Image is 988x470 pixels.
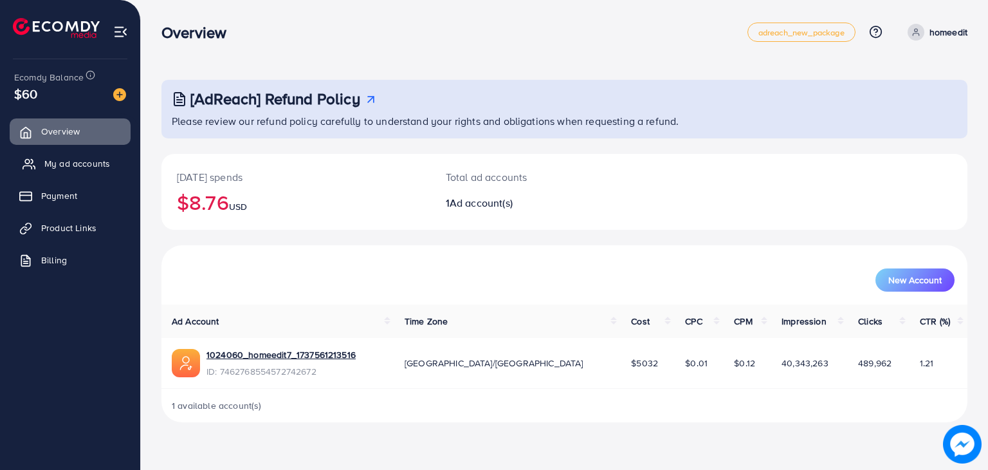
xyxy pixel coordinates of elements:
[446,169,616,185] p: Total ad accounts
[747,23,855,42] a: adreach_new_package
[734,315,752,328] span: CPM
[446,197,616,209] h2: 1
[929,24,967,40] p: homeedit
[943,425,982,464] img: image
[41,125,80,138] span: Overview
[206,365,356,378] span: ID: 7462768554572742672
[10,183,131,209] a: Payment
[177,190,415,214] h2: $8.76
[229,200,247,213] span: USD
[734,357,755,370] span: $0.12
[14,84,37,103] span: $60
[44,157,110,170] span: My ad accounts
[41,254,67,267] span: Billing
[405,315,448,328] span: Time Zone
[10,151,131,176] a: My ad accounts
[782,315,827,328] span: Impression
[10,215,131,241] a: Product Links
[902,24,967,41] a: homeedit
[172,349,200,377] img: ic-ads-acc.e4c84228.svg
[172,315,219,328] span: Ad Account
[190,89,360,108] h3: [AdReach] Refund Policy
[113,88,126,101] img: image
[13,18,100,38] img: logo
[405,357,583,370] span: [GEOGRAPHIC_DATA]/[GEOGRAPHIC_DATA]
[41,189,77,202] span: Payment
[113,24,128,39] img: menu
[858,315,883,328] span: Clicks
[161,23,237,42] h3: Overview
[875,268,955,292] button: New Account
[758,28,845,37] span: adreach_new_package
[10,247,131,273] a: Billing
[920,315,950,328] span: CTR (%)
[782,357,828,370] span: 40,343,263
[685,357,708,370] span: $0.01
[172,113,960,129] p: Please review our refund policy carefully to understand your rights and obligations when requesti...
[206,348,356,361] a: 1024060_homeedit7_1737561213516
[858,357,892,370] span: 489,962
[450,196,513,210] span: Ad account(s)
[172,399,262,412] span: 1 available account(s)
[177,169,415,185] p: [DATE] spends
[41,221,96,234] span: Product Links
[631,315,650,328] span: Cost
[14,71,84,84] span: Ecomdy Balance
[685,315,702,328] span: CPC
[888,276,942,285] span: New Account
[920,357,934,370] span: 1.21
[10,118,131,144] a: Overview
[631,357,658,370] span: $5032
